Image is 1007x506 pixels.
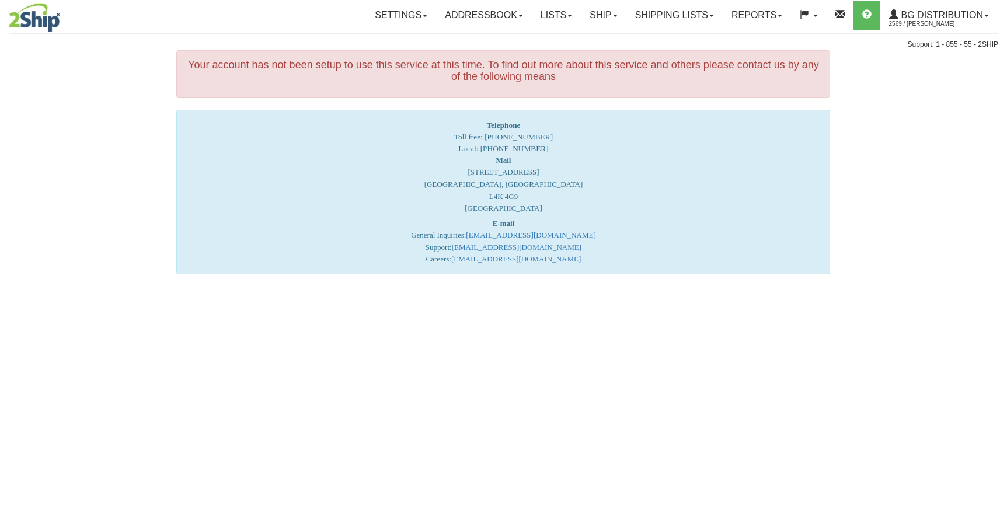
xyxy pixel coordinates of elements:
a: Lists [532,1,581,30]
strong: Mail [496,156,511,165]
font: [STREET_ADDRESS] [GEOGRAPHIC_DATA], [GEOGRAPHIC_DATA] L4K 4G9 [GEOGRAPHIC_DATA] [424,156,583,212]
a: [EMAIL_ADDRESS][DOMAIN_NAME] [466,231,595,239]
a: Reports [723,1,791,30]
a: [EMAIL_ADDRESS][DOMAIN_NAME] [451,254,581,263]
a: [EMAIL_ADDRESS][DOMAIN_NAME] [452,243,581,252]
a: Shipping lists [626,1,723,30]
a: BG Distribution 2569 / [PERSON_NAME] [880,1,998,30]
span: 2569 / [PERSON_NAME] [889,18,977,30]
a: Ship [581,1,626,30]
img: logo2569.jpg [9,3,60,32]
span: BG Distribution [898,10,983,20]
font: General Inquiries: Support: Careers: [411,219,596,264]
div: Support: 1 - 855 - 55 - 2SHIP [9,40,998,50]
span: Toll free: [PHONE_NUMBER] Local: [PHONE_NUMBER] [454,121,553,153]
a: Addressbook [436,1,532,30]
strong: E-mail [493,219,515,228]
strong: Telephone [486,121,520,130]
iframe: chat widget [980,193,1006,312]
h4: Your account has not been setup to use this service at this time. To find out more about this ser... [186,60,821,83]
a: Settings [366,1,436,30]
